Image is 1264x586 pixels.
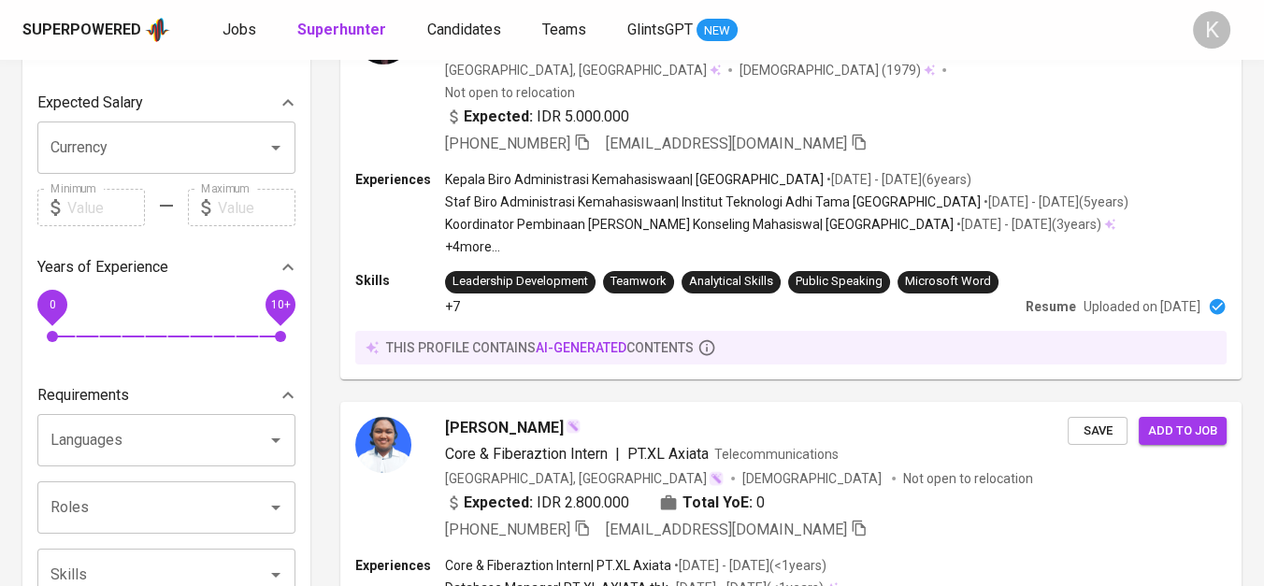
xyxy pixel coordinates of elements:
p: Resume [1026,297,1076,316]
p: • [DATE] - [DATE] ( 3 years ) [954,215,1101,234]
span: [PHONE_NUMBER] [445,135,570,152]
a: Jobs [223,19,260,42]
span: NEW [697,21,738,40]
img: app logo [145,16,170,44]
img: magic_wand.svg [709,471,724,486]
span: 0 [49,298,55,311]
div: Public Speaking [796,273,883,291]
input: Value [67,189,145,226]
p: Staf Biro Administrasi Kemahasiswaan | Institut Teknologi Adhi Tama [GEOGRAPHIC_DATA] [445,193,981,211]
input: Value [218,189,295,226]
span: [EMAIL_ADDRESS][DOMAIN_NAME] [606,135,847,152]
a: Superpoweredapp logo [22,16,170,44]
a: Candidates [427,19,505,42]
div: Expected Salary [37,84,295,121]
span: Add to job [1148,421,1217,442]
div: [GEOGRAPHIC_DATA], [GEOGRAPHIC_DATA] [445,61,721,79]
div: Years of Experience [37,249,295,286]
span: Jobs [223,21,256,38]
p: +7 [445,297,460,316]
p: Not open to relocation [445,83,575,102]
b: Expected: [464,106,533,128]
span: [DEMOGRAPHIC_DATA] [740,61,882,79]
img: a7440404ed9752defe4d5bff981f3aa5.jpeg [355,417,411,473]
p: Koordinator Pembinaan [PERSON_NAME] Konseling Mahasiswa | [GEOGRAPHIC_DATA] [445,215,954,234]
p: • [DATE] - [DATE] ( 5 years ) [981,193,1128,211]
b: Superhunter [297,21,386,38]
button: Save [1068,417,1128,446]
span: | [615,443,620,465]
p: Kepala Biro Administrasi Kemahasiswaan | [GEOGRAPHIC_DATA] [445,170,824,189]
span: AI-generated [536,340,626,355]
span: Core & Fiberaztion Intern [445,445,608,463]
span: 10+ [270,298,290,311]
button: Open [263,494,289,521]
p: Requirements [37,384,129,407]
button: Add to job [1139,417,1227,446]
img: magic_wand.svg [566,419,581,434]
p: Experiences [355,556,445,575]
span: PT.XL Axiata [627,445,709,463]
div: Analytical Skills [689,273,773,291]
span: [EMAIL_ADDRESS][DOMAIN_NAME] [606,521,847,538]
span: Telecommunications [714,447,839,462]
span: Save [1077,421,1118,442]
div: IDR 5.000.000 [445,106,629,128]
p: Experiences [355,170,445,189]
button: Open [263,135,289,161]
div: Teamwork [610,273,667,291]
a: GlintsGPT NEW [627,19,738,42]
p: Skills [355,271,445,290]
p: +4 more ... [445,237,1128,256]
span: [PHONE_NUMBER] [445,521,570,538]
div: Requirements [37,377,295,414]
p: Not open to relocation [903,469,1033,488]
span: GlintsGPT [627,21,693,38]
button: Open [263,427,289,453]
p: • [DATE] - [DATE] ( <1 years ) [671,556,826,575]
p: • [DATE] - [DATE] ( 6 years ) [824,170,971,189]
span: [PERSON_NAME] [445,417,564,439]
div: K [1193,11,1230,49]
a: Teams [542,19,590,42]
span: Teams [542,21,586,38]
div: (1979) [740,61,935,79]
span: Candidates [427,21,501,38]
p: Expected Salary [37,92,143,114]
b: Expected: [464,492,533,514]
b: Total YoE: [682,492,753,514]
p: this profile contains contents [386,338,694,357]
p: Years of Experience [37,256,168,279]
span: 0 [756,492,765,514]
div: [GEOGRAPHIC_DATA], [GEOGRAPHIC_DATA] [445,469,724,488]
div: IDR 2.800.000 [445,492,629,514]
div: Microsoft Word [905,273,991,291]
div: Superpowered [22,20,141,41]
p: Core & Fiberaztion Intern | PT.XL Axiata [445,556,671,575]
div: Leadership Development [452,273,588,291]
span: [DEMOGRAPHIC_DATA] [742,469,884,488]
a: Superhunter [297,19,390,42]
p: Uploaded on [DATE] [1084,297,1200,316]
